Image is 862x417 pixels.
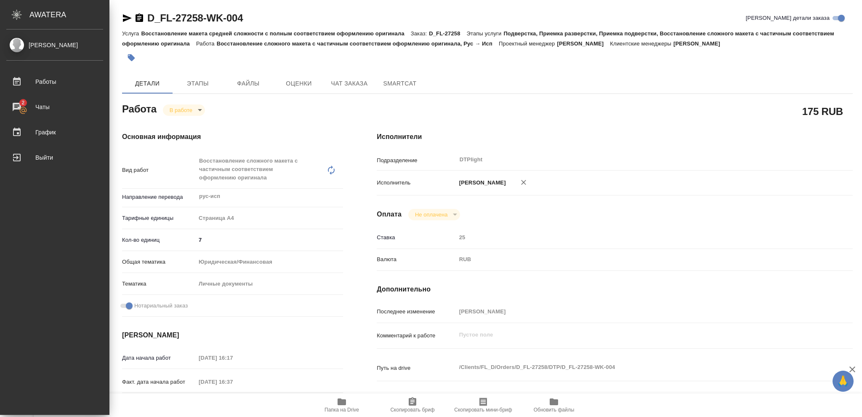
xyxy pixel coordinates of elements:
[467,30,504,37] p: Этапы услуги
[2,147,107,168] a: Выйти
[673,40,726,47] p: [PERSON_NAME]
[6,126,103,139] div: График
[456,179,506,187] p: [PERSON_NAME]
[122,13,132,23] button: Скопировать ссылку для ЯМессенджера
[456,252,813,267] div: RUB
[802,104,843,118] h2: 175 RUB
[122,101,157,116] h2: Работа
[122,30,141,37] p: Услуга
[196,376,269,388] input: Пустое поле
[408,209,460,220] div: В работе
[610,40,673,47] p: Клиентские менеджеры
[29,6,109,23] div: AWATERA
[2,71,107,92] a: Работы
[377,132,853,142] h4: Исполнители
[6,75,103,88] div: Работы
[6,151,103,164] div: Выйти
[196,277,343,291] div: Личные документы
[134,302,188,310] span: Нотариальный заказ
[377,307,456,316] p: Последнее изменение
[377,284,853,294] h4: Дополнительно
[6,101,103,113] div: Чаты
[2,122,107,143] a: График
[178,78,218,89] span: Этапы
[122,280,196,288] p: Тематика
[122,378,196,386] p: Факт. дата начала работ
[377,364,456,372] p: Путь на drive
[833,371,854,392] button: 🙏
[325,407,359,413] span: Папка на Drive
[279,78,319,89] span: Оценки
[329,78,370,89] span: Чат заказа
[377,233,456,242] p: Ставка
[196,211,343,225] div: Страница А4
[141,30,410,37] p: Восстановление макета средней сложности с полным соответствием оформлению оригинала
[196,255,343,269] div: Юридическая/Финансовая
[122,330,343,340] h4: [PERSON_NAME]
[411,30,429,37] p: Заказ:
[534,407,575,413] span: Обновить файлы
[412,211,450,218] button: Не оплачена
[377,255,456,264] p: Валюта
[127,78,168,89] span: Детали
[429,30,466,37] p: D_FL-27258
[196,234,343,246] input: ✎ Введи что-нибудь
[377,179,456,187] p: Исполнитель
[557,40,610,47] p: [PERSON_NAME]
[377,331,456,340] p: Комментарий к работе
[122,193,196,201] p: Направление перевода
[456,231,813,243] input: Пустое поле
[217,40,499,47] p: Восстановление сложного макета с частичным соответствием оформлению оригинала, Рус → Исп
[6,40,103,50] div: [PERSON_NAME]
[134,13,144,23] button: Скопировать ссылку
[122,132,343,142] h4: Основная информация
[196,352,269,364] input: Пустое поле
[448,393,519,417] button: Скопировать мини-бриф
[163,104,205,116] div: В работе
[377,209,402,219] h4: Оплата
[122,166,196,174] p: Вид работ
[390,407,434,413] span: Скопировать бриф
[122,236,196,244] p: Кол-во единиц
[746,14,830,22] span: [PERSON_NAME] детали заказа
[167,107,195,114] button: В работе
[519,393,589,417] button: Обновить файлы
[122,214,196,222] p: Тарифные единицы
[122,354,196,362] p: Дата начала работ
[122,48,141,67] button: Добавить тэг
[122,258,196,266] p: Общая тематика
[2,96,107,118] a: 2Чаты
[514,173,533,192] button: Удалить исполнителя
[456,360,813,374] textarea: /Clients/FL_D/Orders/D_FL-27258/DTP/D_FL-27258-WK-004
[836,372,850,390] span: 🙏
[456,305,813,318] input: Пустое поле
[499,40,557,47] p: Проектный менеджер
[454,407,512,413] span: Скопировать мини-бриф
[306,393,377,417] button: Папка на Drive
[377,156,456,165] p: Подразделение
[377,393,448,417] button: Скопировать бриф
[228,78,269,89] span: Файлы
[380,78,420,89] span: SmartCat
[196,40,217,47] p: Работа
[16,99,29,107] span: 2
[147,12,243,24] a: D_FL-27258-WK-004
